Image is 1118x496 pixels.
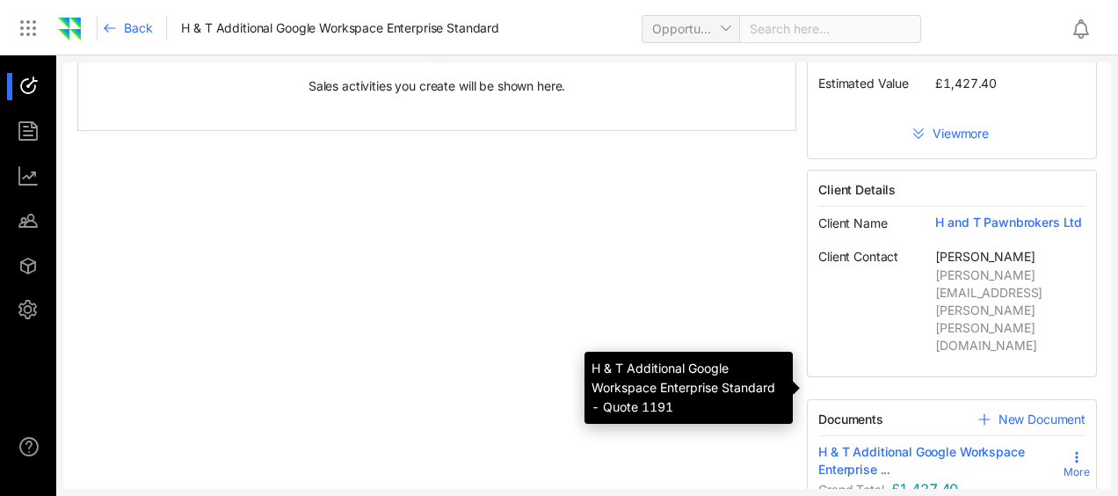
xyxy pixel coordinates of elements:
[1071,8,1106,48] div: Notifications
[56,16,83,42] img: Zomentum Logo
[1064,464,1090,480] span: More
[935,249,1035,264] span: [PERSON_NAME]
[181,19,499,37] span: H & T Additional Google Workspace Enterprise Standard
[124,19,152,37] span: Back
[935,76,997,91] span: £1,427.40
[818,411,883,428] span: Documents
[818,120,1085,148] button: Viewmore
[935,214,1093,231] span: H and T Pawnbrokers Ltd
[818,215,887,230] span: Client Name
[818,181,1085,199] span: Client Details
[309,77,565,95] span: Sales activities you create will be shown here.
[584,352,793,424] div: H & T Additional Google Workspace Enterprise Standard - Quote 1191
[935,219,1093,234] a: H and T Pawnbrokers Ltd
[818,76,909,91] span: Estimated Value
[818,249,898,264] span: Client Contact
[818,443,1064,478] a: H & T Additional Google Workspace Enterprise ...
[652,16,730,42] span: Opportunity
[935,266,1093,354] span: [PERSON_NAME][EMAIL_ADDRESS][PERSON_NAME][PERSON_NAME][DOMAIN_NAME]
[998,411,1085,428] span: New Document
[933,125,992,142] span: View more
